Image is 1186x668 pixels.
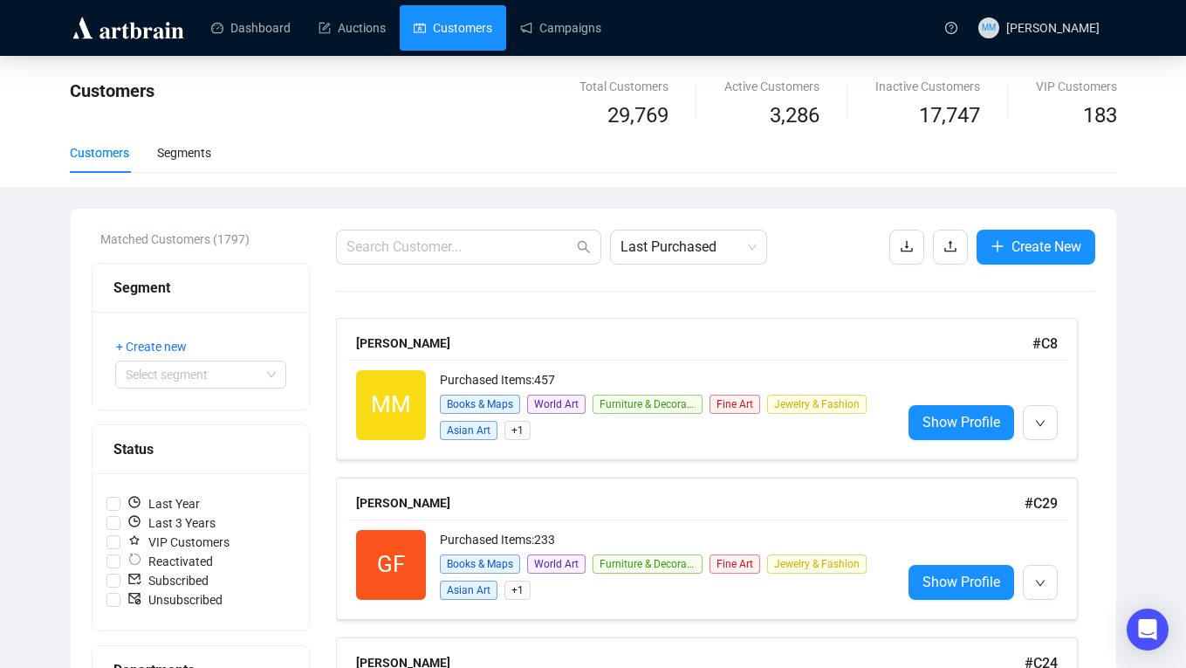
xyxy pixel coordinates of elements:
span: Customers [70,80,154,101]
span: plus [991,239,1004,253]
span: Last Year [120,494,207,513]
span: Show Profile [922,411,1000,433]
span: 29,769 [607,100,668,133]
div: Segments [157,143,211,162]
span: Fine Art [710,395,760,414]
a: Auctions [319,5,386,51]
button: + Create new [115,333,201,361]
span: MM [982,21,996,34]
span: Furniture & Decorations [593,395,703,414]
span: Jewelry & Fashion [767,395,867,414]
span: upload [943,239,957,253]
div: Status [113,438,288,460]
span: Furniture & Decorations [593,554,703,574]
div: [PERSON_NAME] [356,493,1025,513]
span: search [577,240,591,254]
span: download [900,239,914,253]
div: Inactive Customers [875,77,980,96]
span: Asian Art [440,421,497,440]
img: logo [70,14,187,42]
span: Jewelry & Fashion [767,554,867,574]
a: Customers [414,5,492,51]
span: 3,286 [770,100,819,133]
span: World Art [527,554,586,574]
a: Campaigns [520,5,601,51]
span: VIP Customers [120,533,237,552]
div: Open Intercom Messenger [1127,609,1169,651]
span: # C29 [1025,495,1058,512]
div: [PERSON_NAME] [356,334,1032,353]
div: Total Customers [579,77,668,96]
div: Purchased Items: 457 [440,370,888,392]
a: Show Profile [908,565,1014,600]
span: + Create new [116,337,187,356]
span: question-circle [945,22,957,34]
span: 183 [1083,103,1117,127]
div: Active Customers [724,77,819,96]
span: [PERSON_NAME] [1006,21,1100,35]
span: Create New [1011,236,1081,258]
span: MM [371,387,411,423]
a: Show Profile [908,405,1014,440]
div: Segment [113,277,288,299]
span: Unsubscribed [120,590,230,609]
span: + 1 [504,421,531,440]
span: down [1035,418,1045,429]
span: Last 3 Years [120,513,223,533]
span: # C8 [1032,335,1058,352]
span: Last Purchased [620,231,757,264]
div: Matched Customers (1797) [100,230,310,249]
button: Create New [977,230,1095,265]
span: Books & Maps [440,554,520,574]
span: Subscribed [120,571,216,590]
input: Search Customer... [346,237,573,258]
div: VIP Customers [1036,77,1117,96]
span: Fine Art [710,554,760,574]
span: + 1 [504,581,531,600]
div: Purchased Items: 233 [440,530,888,552]
span: down [1035,578,1045,589]
a: [PERSON_NAME]#C8MMPurchased Items:457Books & MapsWorld ArtFurniture & DecorationsFine ArtJewelry ... [336,318,1095,460]
span: Asian Art [440,581,497,600]
a: Dashboard [211,5,291,51]
span: Reactivated [120,552,220,571]
span: Show Profile [922,571,1000,593]
span: World Art [527,395,586,414]
span: Books & Maps [440,395,520,414]
span: GF [377,547,405,582]
span: 17,747 [919,100,980,133]
div: Customers [70,143,129,162]
a: [PERSON_NAME]#C29GFPurchased Items:233Books & MapsWorld ArtFurniture & DecorationsFine ArtJewelry... [336,478,1095,620]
